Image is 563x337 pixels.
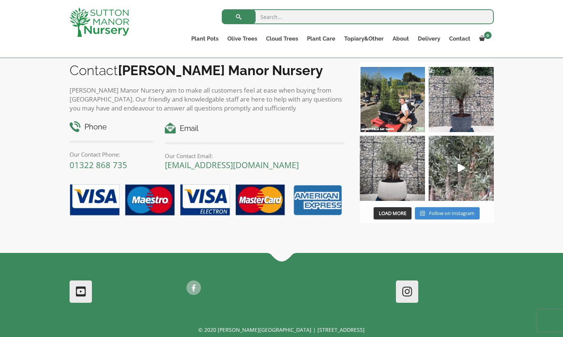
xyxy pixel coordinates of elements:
span: Follow on Instagram [429,210,474,216]
button: Load More [374,207,412,220]
h4: Phone [70,121,154,133]
a: Contact [445,33,475,44]
h2: Contact [70,62,345,78]
span: Load More [379,210,406,216]
p: © 2020 [PERSON_NAME][GEOGRAPHIC_DATA] | [STREET_ADDRESS] [70,325,494,334]
svg: Instagram [420,211,425,216]
a: Olive Trees [223,33,262,44]
p: Our Contact Email: [165,151,345,160]
a: About [388,33,413,44]
a: 0 [475,33,494,44]
a: 01322 868 735 [70,159,127,170]
span: 0 [484,32,492,39]
a: Plant Care [303,33,340,44]
img: New arrivals Monday morning of beautiful olive trees 🤩🤩 The weather is beautiful this summer, gre... [429,136,494,201]
img: payment-options.png [64,180,345,221]
a: Cloud Trees [262,33,303,44]
b: [PERSON_NAME] Manor Nursery [118,62,323,78]
h4: Email [165,123,345,134]
img: A beautiful multi-stem Spanish Olive tree potted in our luxurious fibre clay pots 😍😍 [429,67,494,132]
a: Topiary&Other [340,33,388,44]
p: Our Contact Phone: [70,150,154,159]
a: Instagram Follow on Instagram [415,207,479,220]
svg: Play [458,164,465,172]
p: [PERSON_NAME] Manor Nursery aim to make all customers feel at ease when buying from [GEOGRAPHIC_D... [70,86,345,113]
a: Play [429,136,494,201]
a: Plant Pots [187,33,223,44]
a: Delivery [413,33,445,44]
input: Search... [222,9,494,24]
img: logo [70,7,129,37]
img: Check out this beauty we potted at our nursery today ❤️‍🔥 A huge, ancient gnarled Olive tree plan... [360,136,425,201]
a: [EMAIL_ADDRESS][DOMAIN_NAME] [165,159,299,170]
img: Our elegant & picturesque Angustifolia Cones are an exquisite addition to your Bay Tree collectio... [360,67,425,132]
